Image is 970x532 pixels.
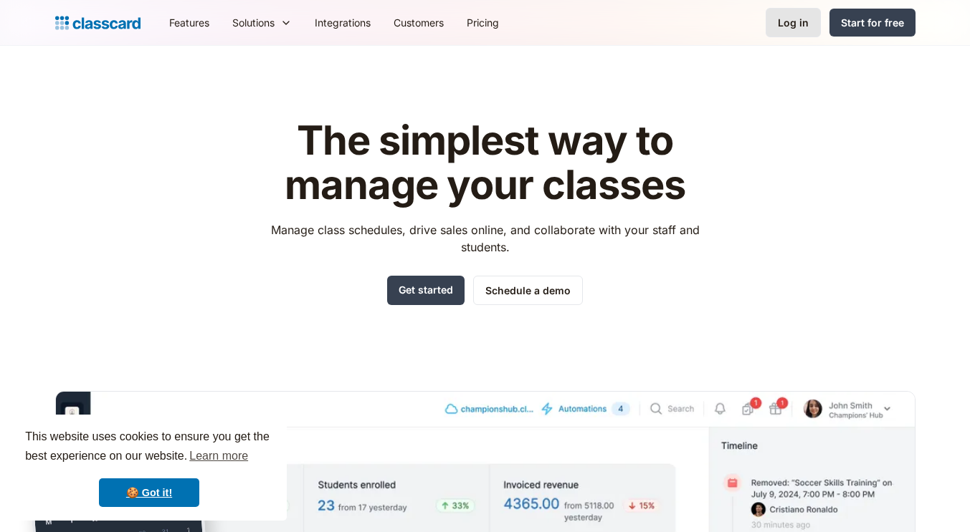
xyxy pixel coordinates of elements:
[25,428,273,467] span: This website uses cookies to ensure you get the best experience on our website.
[766,8,821,37] a: Log in
[11,415,287,521] div: cookieconsent
[257,119,713,207] h1: The simplest way to manage your classes
[187,445,250,467] a: learn more about cookies
[257,221,713,256] p: Manage class schedules, drive sales online, and collaborate with your staff and students.
[158,6,221,39] a: Features
[387,276,465,305] a: Get started
[55,13,141,33] a: home
[829,9,916,37] a: Start for free
[303,6,382,39] a: Integrations
[221,6,303,39] div: Solutions
[841,15,904,30] div: Start for free
[382,6,455,39] a: Customers
[99,478,199,507] a: dismiss cookie message
[778,15,809,30] div: Log in
[232,15,275,30] div: Solutions
[473,276,583,305] a: Schedule a demo
[455,6,510,39] a: Pricing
